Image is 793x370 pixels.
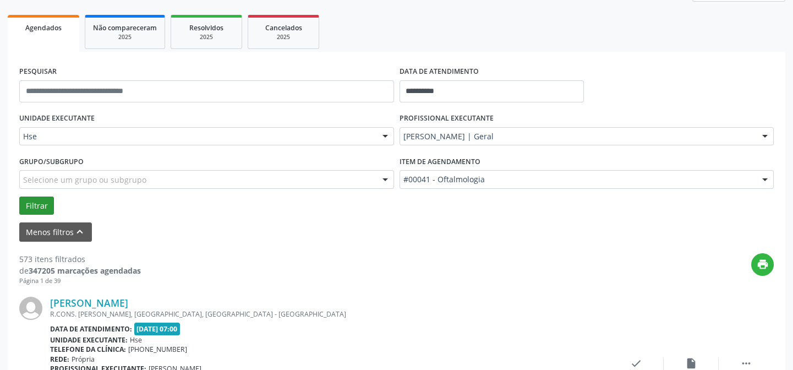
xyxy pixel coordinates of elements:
[19,222,92,242] button: Menos filtroskeyboard_arrow_up
[19,297,42,320] img: img
[256,33,311,41] div: 2025
[757,258,769,270] i: print
[400,153,480,170] label: Item de agendamento
[72,355,95,364] span: Própria
[19,110,95,127] label: UNIDADE EXECUTANTE
[19,153,84,170] label: Grupo/Subgrupo
[128,345,187,354] span: [PHONE_NUMBER]
[19,63,57,80] label: PESQUISAR
[19,253,141,265] div: 573 itens filtrados
[23,131,371,142] span: Hse
[93,33,157,41] div: 2025
[189,23,223,32] span: Resolvidos
[50,335,128,345] b: Unidade executante:
[50,324,132,334] b: Data de atendimento:
[265,23,302,32] span: Cancelados
[403,131,752,142] span: [PERSON_NAME] | Geral
[19,265,141,276] div: de
[25,23,62,32] span: Agendados
[400,110,494,127] label: PROFISSIONAL EXECUTANTE
[19,197,54,215] button: Filtrar
[50,297,128,309] a: [PERSON_NAME]
[93,23,157,32] span: Não compareceram
[400,63,479,80] label: DATA DE ATENDIMENTO
[50,355,69,364] b: Rede:
[19,276,141,286] div: Página 1 de 39
[50,345,126,354] b: Telefone da clínica:
[23,174,146,186] span: Selecione um grupo ou subgrupo
[740,357,752,369] i: 
[751,253,774,276] button: print
[50,309,609,319] div: R.CONS. [PERSON_NAME], [GEOGRAPHIC_DATA], [GEOGRAPHIC_DATA] - [GEOGRAPHIC_DATA]
[179,33,234,41] div: 2025
[685,357,697,369] i: insert_drive_file
[134,323,181,335] span: [DATE] 07:00
[630,357,642,369] i: check
[74,226,86,238] i: keyboard_arrow_up
[130,335,142,345] span: Hse
[403,174,752,185] span: #00041 - Oftalmologia
[29,265,141,276] strong: 347205 marcações agendadas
